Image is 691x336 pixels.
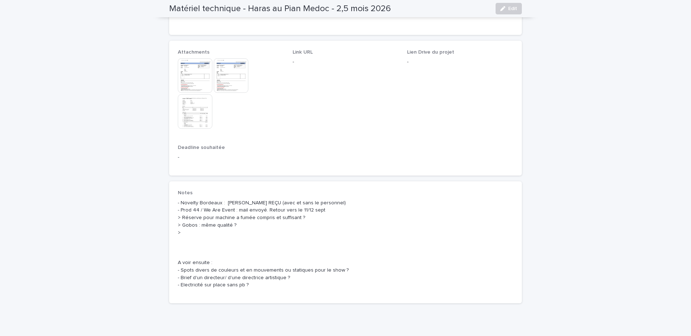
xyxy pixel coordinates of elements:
[496,3,522,14] button: Edit
[293,50,313,55] span: Link URL
[178,154,513,161] p: -
[178,145,225,150] span: Deadline souhaitée
[293,58,399,66] p: -
[178,199,513,289] p: - Novelty Bordeaux : [PERSON_NAME] REÇU (avec et sans le personnel) - Prod 44 / We Are Event : ma...
[178,190,193,195] span: Notes
[508,6,517,11] span: Edit
[178,50,209,55] span: Attachments
[407,58,513,66] p: -
[169,4,391,14] h2: Matériel technique - Haras au Pian Medoc - 2,5 mois 2026
[407,50,454,55] span: Lien Drive du projet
